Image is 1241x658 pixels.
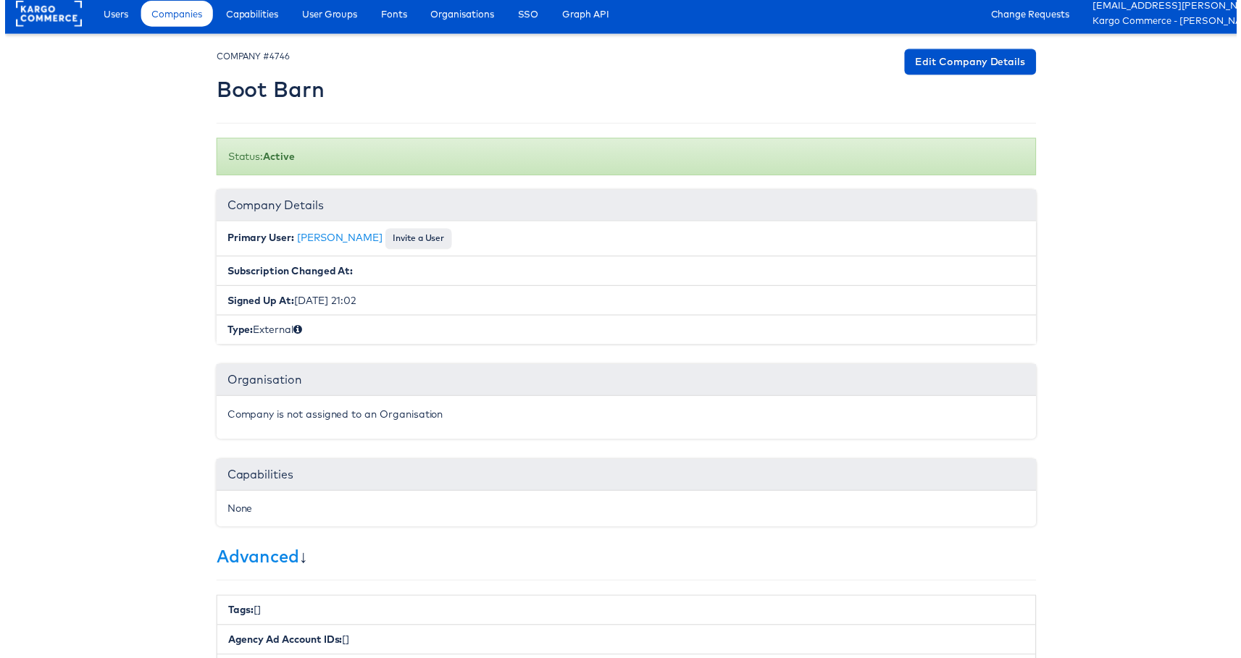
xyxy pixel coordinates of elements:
[224,266,351,279] b: Subscription Changed At:
[213,367,1039,399] div: Organisation
[506,1,548,27] a: SSO
[1096,14,1241,29] a: Kargo Commerce - [PERSON_NAME] Del [PERSON_NAME]
[88,1,135,27] a: Users
[213,549,296,571] a: Advanced
[418,1,503,27] a: Organisations
[906,49,1039,75] a: Edit Company Details
[213,599,1039,630] li: []
[137,1,209,27] a: Companies
[148,7,199,21] span: Companies
[299,7,355,21] span: User Groups
[982,1,1083,27] a: Change Requests
[260,151,292,164] b: Active
[224,232,291,245] b: Primary User:
[213,551,1039,570] h3: ↓
[213,78,322,102] h2: Boot Barn
[213,287,1039,318] li: [DATE] 21:02
[383,230,450,250] button: Invite a User
[224,296,291,309] b: Signed Up At:
[224,505,1028,520] div: None
[368,1,416,27] a: Fonts
[294,232,380,245] a: [PERSON_NAME]
[379,7,405,21] span: Fonts
[429,7,493,21] span: Organisations
[225,638,340,651] b: Agency Ad Account IDs:
[517,7,538,21] span: SSO
[551,1,619,27] a: Graph API
[213,139,1039,177] div: Status:
[224,326,250,339] b: Type:
[213,191,1039,223] div: Company Details
[222,7,275,21] span: Capabilities
[291,326,299,339] span: Internal (staff) or External (client)
[288,1,366,27] a: User Groups
[224,410,1028,424] p: Company is not assigned to an Organisation
[213,51,287,62] small: COMPANY #4746
[99,7,124,21] span: Users
[225,608,251,621] b: Tags:
[561,7,609,21] span: Graph API
[213,463,1039,494] div: Capabilities
[212,1,286,27] a: Capabilities
[213,317,1039,347] li: External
